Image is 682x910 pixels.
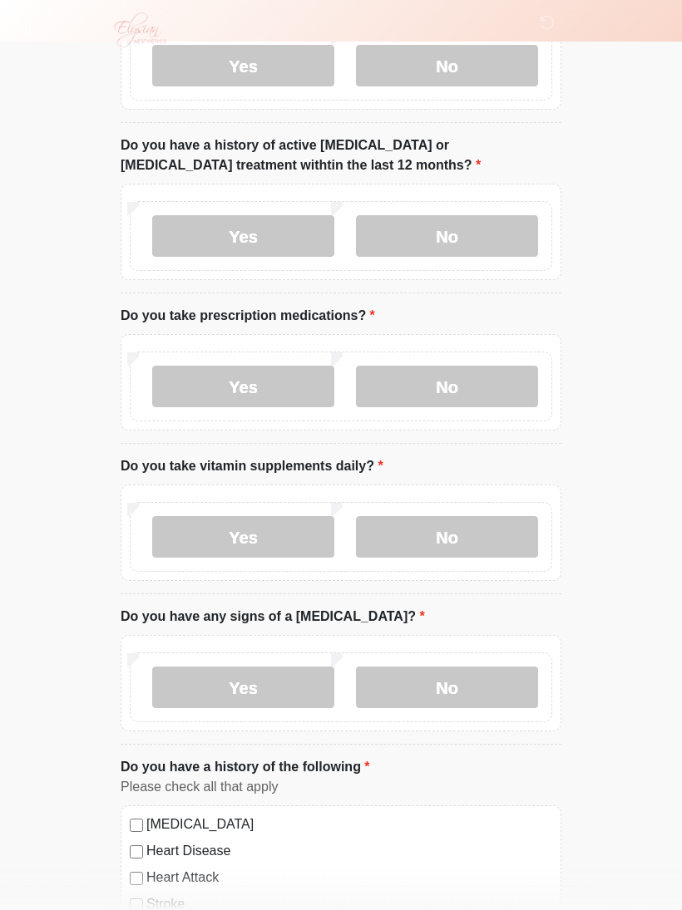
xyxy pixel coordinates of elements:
div: Please check all that apply [121,777,561,797]
label: Heart Disease [146,841,552,861]
label: Heart Attack [146,868,552,888]
label: No [356,516,538,558]
label: Do you have a history of active [MEDICAL_DATA] or [MEDICAL_DATA] treatment withtin the last 12 mo... [121,135,561,175]
input: Heart Disease [130,845,143,858]
label: [MEDICAL_DATA] [146,814,552,834]
label: Yes [152,366,334,407]
img: Elysian Aesthetics Logo [104,12,174,47]
label: Do you have a history of the following [121,757,370,777]
label: No [356,45,538,86]
label: Do you take vitamin supplements daily? [121,456,383,476]
label: Yes [152,215,334,257]
label: No [356,667,538,708]
label: Yes [152,516,334,558]
input: [MEDICAL_DATA] [130,819,143,832]
label: Do you have any signs of a [MEDICAL_DATA]? [121,607,425,627]
label: Yes [152,45,334,86]
label: Yes [152,667,334,708]
label: No [356,366,538,407]
input: Heart Attack [130,872,143,885]
label: No [356,215,538,257]
label: Do you take prescription medications? [121,306,375,326]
